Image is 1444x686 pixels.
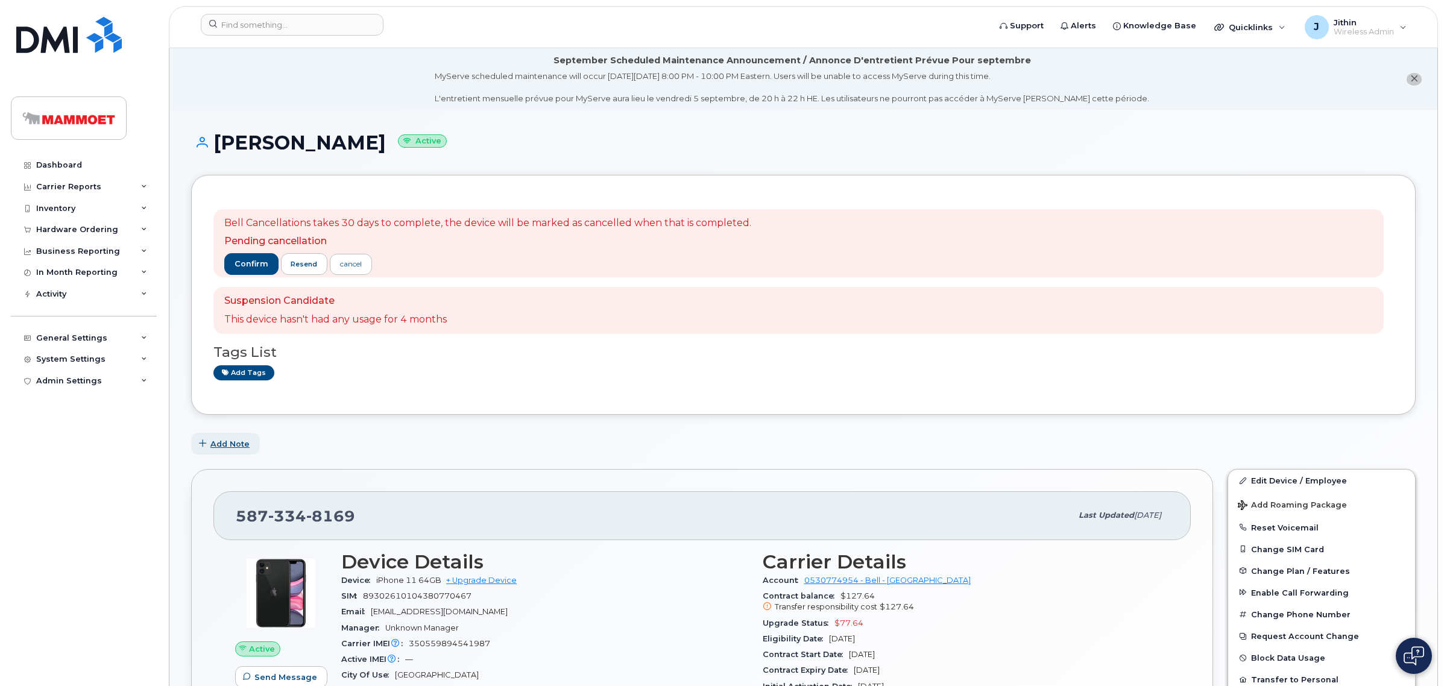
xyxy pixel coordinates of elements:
[834,618,863,628] span: $77.64
[291,259,317,269] span: resend
[224,294,447,308] p: Suspension Candidate
[763,591,1170,613] span: $127.64
[376,576,441,585] span: iPhone 11 64GB
[224,216,751,230] p: Bell Cancellations takes 30 days to complete, the device will be marked as cancelled when that is...
[1228,603,1415,625] button: Change Phone Number
[1238,500,1347,512] span: Add Roaming Package
[236,507,355,525] span: 587
[398,134,447,148] small: Active
[1228,625,1415,647] button: Request Account Change
[409,639,490,648] span: 350559894541987
[340,259,362,269] div: cancel
[804,576,971,585] a: 0530774954 - Bell - [GEOGRAPHIC_DATA]
[1228,492,1415,517] button: Add Roaming Package
[1134,511,1161,520] span: [DATE]
[1404,646,1424,666] img: Open chat
[1228,647,1415,669] button: Block Data Usage
[763,591,840,600] span: Contract balance
[1251,588,1349,597] span: Enable Call Forwarding
[829,634,855,643] span: [DATE]
[385,623,459,632] span: Unknown Manager
[763,634,829,643] span: Eligibility Date
[1228,538,1415,560] button: Change SIM Card
[268,507,306,525] span: 334
[371,607,508,616] span: [EMAIL_ADDRESS][DOMAIN_NAME]
[341,623,385,632] span: Manager
[341,576,376,585] span: Device
[1251,566,1350,575] span: Change Plan / Features
[1228,582,1415,603] button: Enable Call Forwarding
[281,253,328,275] button: resend
[341,670,395,679] span: City Of Use
[446,576,517,585] a: + Upgrade Device
[435,71,1149,104] div: MyServe scheduled maintenance will occur [DATE][DATE] 8:00 PM - 10:00 PM Eastern. Users will be u...
[775,602,877,611] span: Transfer responsibility cost
[254,672,317,683] span: Send Message
[213,365,274,380] a: Add tags
[363,591,471,600] span: 89302610104380770467
[1228,560,1415,582] button: Change Plan / Features
[224,253,279,275] button: confirm
[213,345,1393,360] h3: Tags List
[191,132,1416,153] h1: [PERSON_NAME]
[553,54,1031,67] div: September Scheduled Maintenance Announcement / Annonce D'entretient Prévue Pour septembre
[341,639,409,648] span: Carrier IMEI
[224,234,751,248] p: Pending cancellation
[763,666,854,675] span: Contract Expiry Date
[763,650,849,659] span: Contract Start Date
[763,618,834,628] span: Upgrade Status
[191,433,260,455] button: Add Note
[1407,73,1422,86] button: close notification
[341,591,363,600] span: SIM
[235,259,268,269] span: confirm
[306,507,355,525] span: 8169
[224,313,447,327] p: This device hasn't had any usage for 4 months
[341,551,748,573] h3: Device Details
[763,551,1170,573] h3: Carrier Details
[341,655,405,664] span: Active IMEI
[249,643,275,655] span: Active
[854,666,880,675] span: [DATE]
[1228,470,1415,491] a: Edit Device / Employee
[395,670,479,679] span: [GEOGRAPHIC_DATA]
[341,607,371,616] span: Email
[763,576,804,585] span: Account
[880,602,914,611] span: $127.64
[1079,511,1134,520] span: Last updated
[849,650,875,659] span: [DATE]
[405,655,413,664] span: —
[1228,517,1415,538] button: Reset Voicemail
[330,254,372,275] a: cancel
[210,438,250,450] span: Add Note
[245,557,317,629] img: iPhone_11.jpg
